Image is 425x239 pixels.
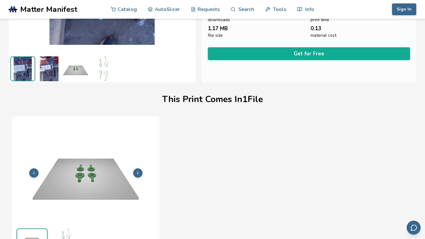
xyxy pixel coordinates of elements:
img: All_CartKey_Sizes_PIP_Print_Bed_Preview [63,56,88,81]
span: print time [311,17,329,22]
span: 1.17 MB [208,26,228,31]
span: material cost [311,33,336,38]
button: Sign In [392,3,416,15]
h1: This Print Comes In 1 File [162,95,263,104]
span: Matter Manifest [20,5,77,14]
button: Send feedback via email [407,221,421,235]
span: 0.13 [311,26,321,31]
span: file size [208,33,223,38]
span: downloads [208,17,230,22]
button: Get for Free [208,47,410,60]
img: All_CartKey_Sizes_PIP_3D_Preview [90,56,114,81]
